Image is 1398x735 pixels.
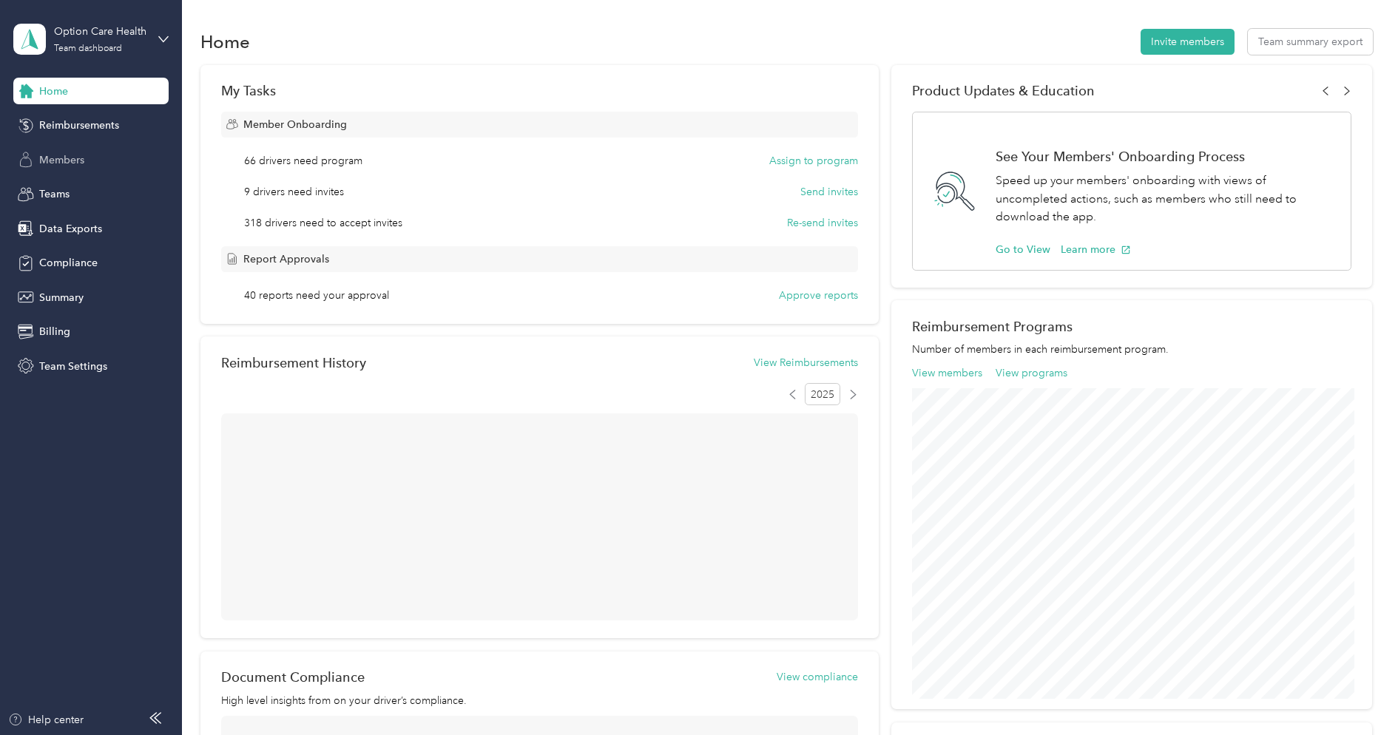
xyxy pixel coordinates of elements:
span: Teams [39,186,70,202]
span: Data Exports [39,221,102,237]
button: Learn more [1061,242,1131,257]
h1: Home [200,34,250,50]
span: 9 drivers need invites [244,184,344,200]
div: My Tasks [221,83,858,98]
span: Member Onboarding [243,117,347,132]
span: 2025 [805,383,840,405]
button: Approve reports [779,288,858,303]
span: Report Approvals [243,251,329,267]
div: Team dashboard [54,44,122,53]
p: Speed up your members' onboarding with views of uncompleted actions, such as members who still ne... [996,172,1335,226]
p: Number of members in each reimbursement program. [912,342,1351,357]
span: 66 drivers need program [244,153,362,169]
button: View compliance [777,669,858,685]
span: Product Updates & Education [912,83,1095,98]
p: High level insights from on your driver’s compliance. [221,693,858,708]
span: Summary [39,290,84,305]
button: Re-send invites [787,215,858,231]
button: Team summary export [1248,29,1373,55]
span: Members [39,152,84,168]
h1: See Your Members' Onboarding Process [996,149,1335,164]
span: Home [39,84,68,99]
button: View programs [996,365,1067,381]
span: 318 drivers need to accept invites [244,215,402,231]
button: Go to View [996,242,1050,257]
button: View Reimbursements [754,355,858,370]
span: Reimbursements [39,118,119,133]
h2: Document Compliance [221,669,365,685]
div: Option Care Health [54,24,146,39]
span: 40 reports need your approval [244,288,389,303]
button: Invite members [1141,29,1235,55]
button: View members [912,365,982,381]
button: Send invites [800,184,858,200]
button: Help center [8,712,84,728]
span: Billing [39,324,70,339]
h2: Reimbursement History [221,355,366,370]
span: Team Settings [39,359,107,374]
button: Assign to program [769,153,858,169]
iframe: Everlance-gr Chat Button Frame [1315,652,1398,735]
span: Compliance [39,255,98,271]
h2: Reimbursement Programs [912,319,1351,334]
